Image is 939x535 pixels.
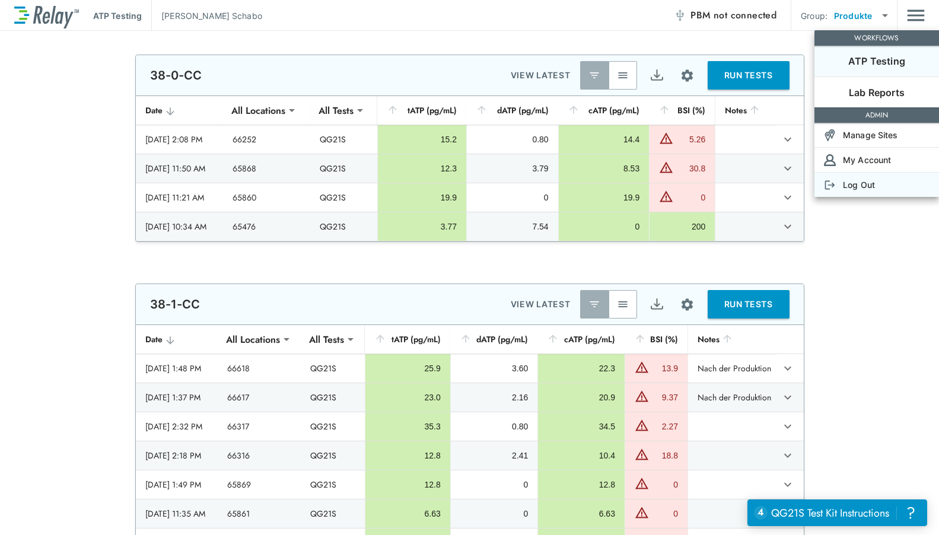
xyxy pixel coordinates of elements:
[843,179,875,191] p: Log Out
[824,154,836,166] img: Account
[824,179,836,191] img: Log Out Icon
[824,129,836,141] img: Sites
[843,154,891,166] p: My Account
[843,129,898,141] p: Manage Sites
[747,499,927,526] iframe: Resource center
[848,54,905,68] p: ATP Testing
[849,85,905,100] p: Lab Reports
[817,110,937,120] p: ADMIN
[817,33,937,43] p: WORKFLOWS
